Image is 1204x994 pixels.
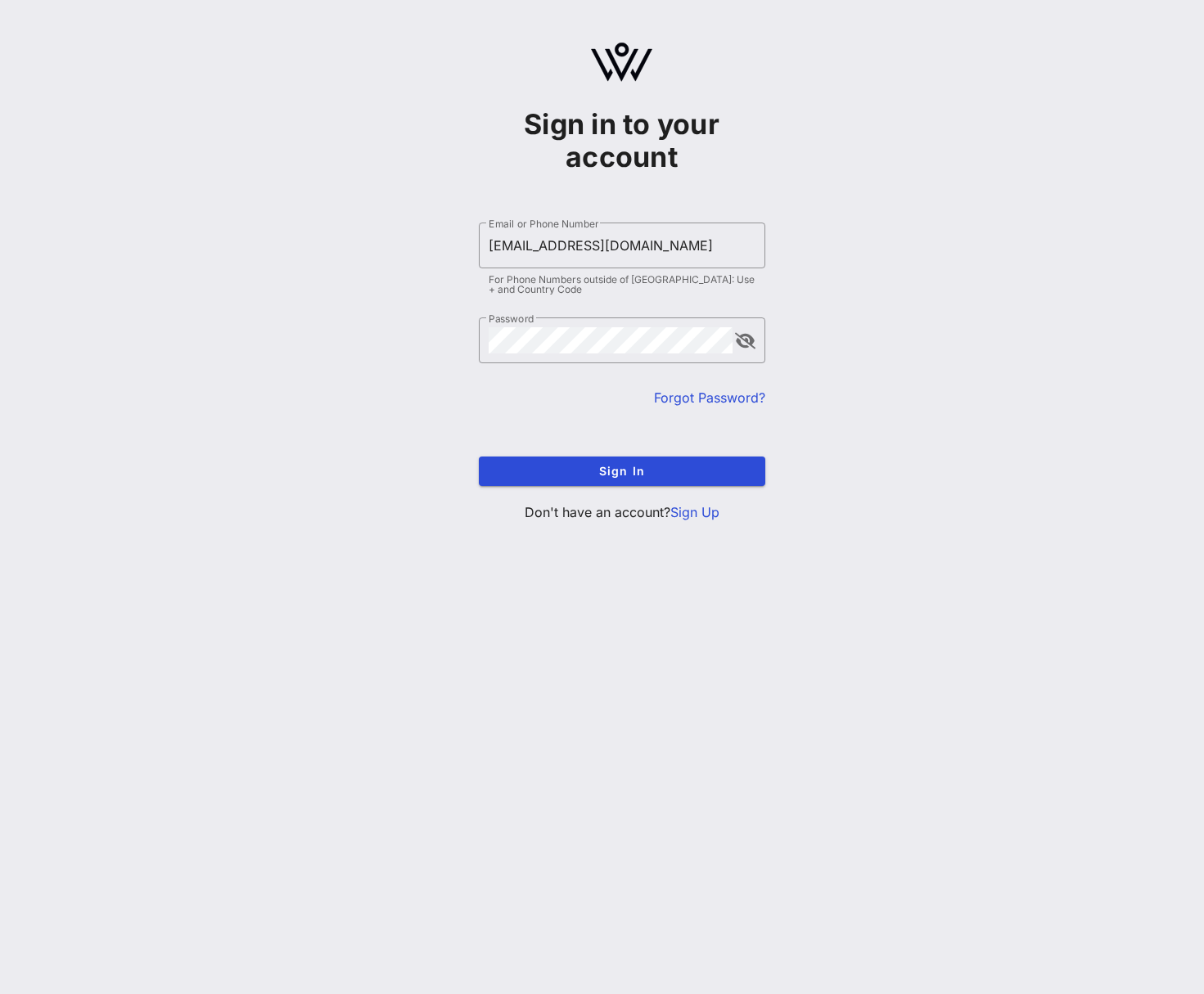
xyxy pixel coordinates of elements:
img: logo.svg [591,43,652,82]
button: Sign In [479,457,765,486]
div: For Phone Numbers outside of [GEOGRAPHIC_DATA]: Use + and Country Code [489,275,755,295]
span: Sign In [492,464,752,478]
a: Sign Up [670,504,719,520]
label: Email or Phone Number [489,218,598,230]
h1: Sign in to your account [479,108,765,173]
p: Don't have an account? [479,502,765,522]
label: Password [489,313,534,325]
button: append icon [735,333,755,349]
a: Forgot Password? [654,389,765,406]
